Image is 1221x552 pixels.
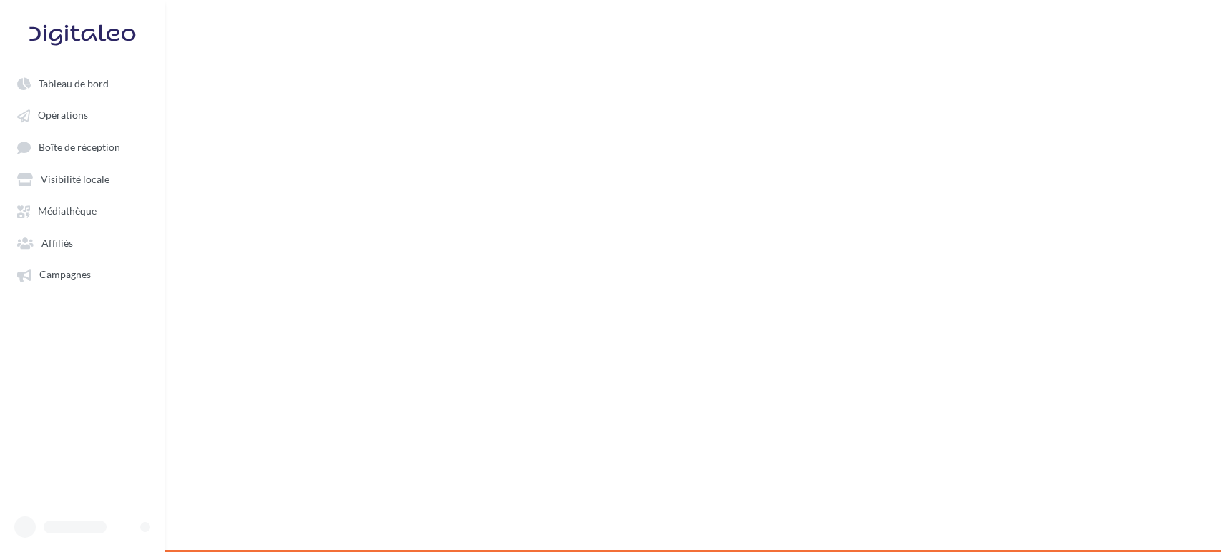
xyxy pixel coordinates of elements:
span: Campagnes [39,269,91,281]
span: Boîte de réception [39,141,120,153]
a: Affiliés [9,230,156,255]
a: Opérations [9,102,156,127]
a: Visibilité locale [9,166,156,192]
span: Opérations [38,109,88,122]
span: Visibilité locale [41,173,109,185]
a: Médiathèque [9,197,156,223]
span: Tableau de bord [39,77,109,89]
a: Boîte de réception [9,134,156,160]
a: Tableau de bord [9,70,156,96]
span: Affiliés [41,237,73,249]
span: Médiathèque [38,205,97,217]
a: Campagnes [9,261,156,287]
